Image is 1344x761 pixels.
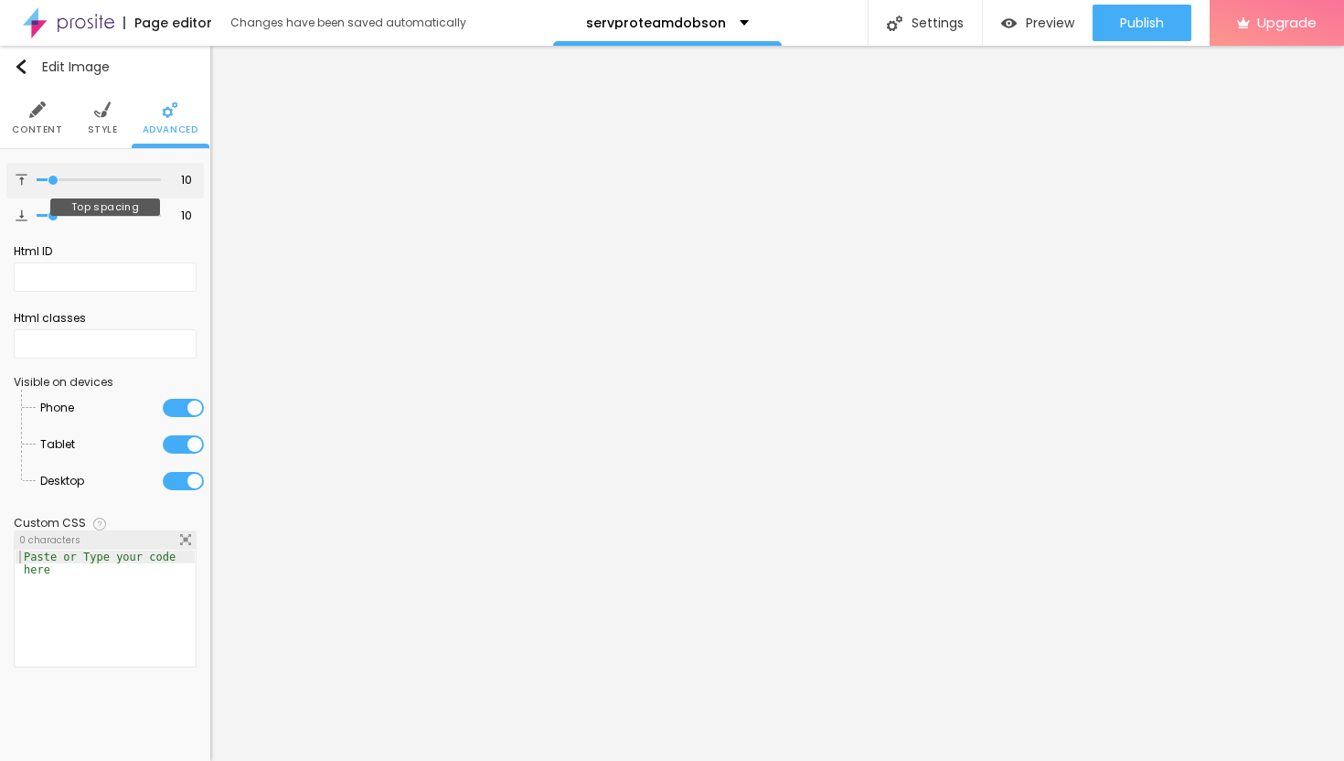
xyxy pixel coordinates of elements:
[210,46,1344,761] iframe: Editor
[16,551,195,576] div: Paste or Type your code here
[1001,16,1017,31] img: view-1.svg
[14,518,86,529] div: Custom CSS
[14,377,197,388] div: Visible on devices
[14,243,197,260] div: Html ID
[93,518,106,531] img: Icone
[162,102,178,118] img: Icone
[983,5,1093,41] button: Preview
[586,16,726,29] p: servproteamdobson
[123,16,212,29] div: Page editor
[40,390,74,426] span: Phone
[94,102,111,118] img: Icone
[14,59,28,74] img: Icone
[88,125,118,134] span: Style
[1257,15,1317,30] span: Upgrade
[230,17,466,28] div: Changes have been saved automatically
[180,534,191,545] img: Icone
[40,426,75,463] span: Tablet
[40,463,84,499] span: Desktop
[143,125,198,134] span: Advanced
[29,102,46,118] img: Icone
[1026,16,1074,30] span: Preview
[1093,5,1191,41] button: Publish
[1120,16,1164,30] span: Publish
[16,209,27,221] img: Icone
[16,174,27,186] img: Icone
[14,59,110,74] div: Edit Image
[15,531,196,550] div: 0 characters
[14,310,197,327] div: Html classes
[12,125,62,134] span: Content
[887,16,902,31] img: Icone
